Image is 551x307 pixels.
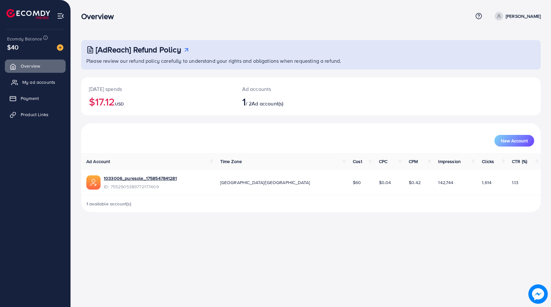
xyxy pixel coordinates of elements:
[5,92,66,105] a: Payment
[492,12,541,20] a: [PERSON_NAME]
[57,44,63,51] img: image
[81,12,119,21] h3: Overview
[409,179,421,186] span: $0.42
[512,158,527,165] span: CTR (%)
[242,85,341,93] p: Ad accounts
[104,183,177,190] span: ID: 7552905389772177409
[89,95,227,108] h2: $17.12
[57,12,64,20] img: menu
[7,36,42,42] span: Ecomdy Balance
[242,95,341,108] h2: / 2
[96,45,181,54] h3: [AdReach] Refund Policy
[409,158,418,165] span: CPM
[21,63,40,69] span: Overview
[86,201,132,207] span: 1 available account(s)
[6,9,50,19] img: logo
[86,158,110,165] span: Ad Account
[438,179,453,186] span: 142,744
[220,179,310,186] span: [GEOGRAPHIC_DATA]/[GEOGRAPHIC_DATA]
[86,57,537,65] p: Please review our refund policy carefully to understand your rights and obligations when requesti...
[242,94,246,109] span: 1
[5,76,66,89] a: My ad accounts
[528,284,548,304] img: image
[353,158,362,165] span: Cost
[379,179,391,186] span: $0.04
[482,179,492,186] span: 1,614
[22,79,55,85] span: My ad accounts
[5,108,66,121] a: Product Links
[438,158,461,165] span: Impression
[104,175,177,181] a: 1033006_puresole_1758547841281
[482,158,494,165] span: Clicks
[501,138,528,143] span: New Account
[86,175,101,190] img: ic-ads-acc.e4c84228.svg
[21,111,49,118] span: Product Links
[353,179,361,186] span: $60
[89,85,227,93] p: [DATE] spends
[506,12,541,20] p: [PERSON_NAME]
[115,101,124,107] span: USD
[494,135,534,147] button: New Account
[21,95,39,102] span: Payment
[7,42,18,52] span: $40
[220,158,242,165] span: Time Zone
[379,158,387,165] span: CPC
[252,100,283,107] span: Ad account(s)
[512,179,519,186] span: 1.13
[5,60,66,72] a: Overview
